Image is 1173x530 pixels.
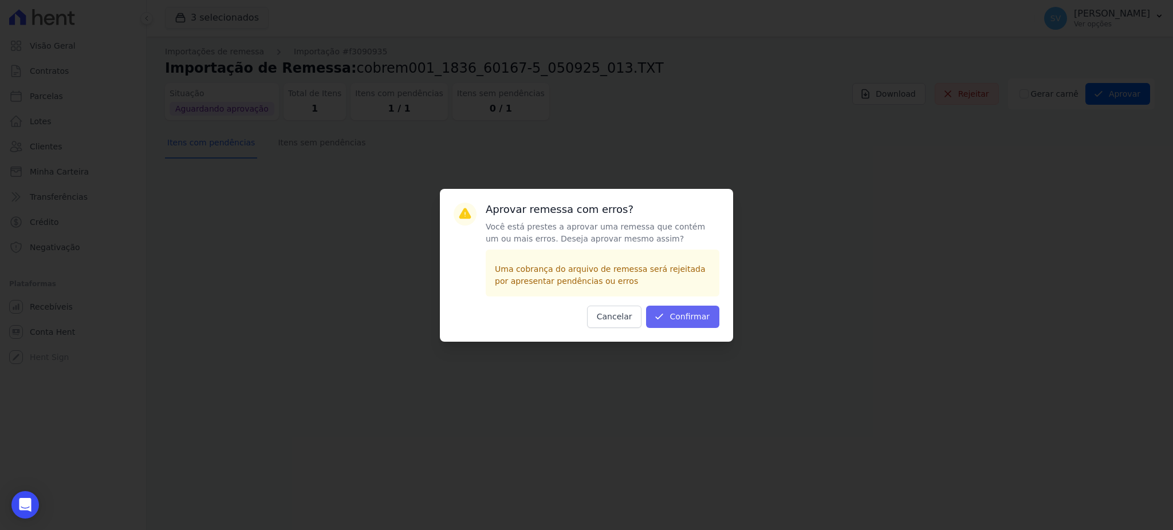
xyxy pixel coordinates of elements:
[646,306,719,328] button: Confirmar
[587,306,642,328] button: Cancelar
[486,203,719,216] h3: Aprovar remessa com erros?
[495,263,710,287] p: Uma cobrança do arquivo de remessa será rejeitada por apresentar pendências ou erros
[486,221,719,245] p: Você está prestes a aprovar uma remessa que contém um ou mais erros. Deseja aprovar mesmo assim?
[11,491,39,519] div: Open Intercom Messenger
